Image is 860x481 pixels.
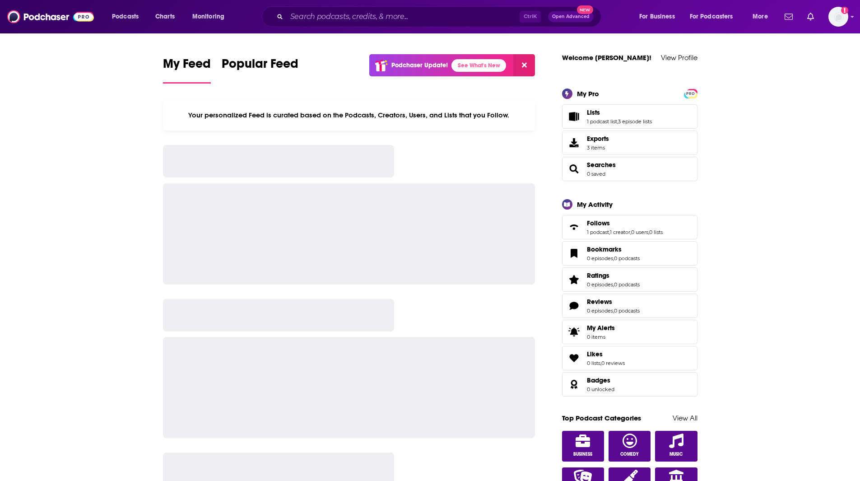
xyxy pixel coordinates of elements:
a: Bookmarks [565,247,583,260]
span: Ctrl K [520,11,541,23]
span: Music [669,452,683,457]
span: Open Advanced [552,14,590,19]
span: More [753,10,768,23]
a: 0 episodes [587,255,613,262]
span: Likes [587,350,603,358]
button: open menu [633,9,686,24]
span: Exports [565,136,583,149]
a: 1 creator [610,229,630,235]
a: Badges [565,378,583,391]
span: Reviews [562,294,697,318]
span: My Feed [163,56,211,77]
a: View All [673,414,697,422]
span: My Alerts [587,324,615,332]
a: View Profile [661,53,697,62]
a: Ratings [565,273,583,286]
span: Business [573,452,592,457]
a: Show notifications dropdown [804,9,818,24]
span: Bookmarks [562,241,697,266]
a: 3 episode lists [618,118,652,125]
a: Welcome [PERSON_NAME]! [562,53,651,62]
div: My Pro [577,89,599,98]
span: 3 items [587,145,609,151]
a: Reviews [587,298,640,306]
span: Exports [587,135,609,143]
span: , [609,229,610,235]
a: 0 users [631,229,648,235]
span: 0 items [587,334,615,340]
a: See What's New [451,59,506,72]
span: Popular Feed [222,56,298,77]
a: Searches [587,161,616,169]
a: Lists [565,110,583,123]
a: 0 saved [587,171,605,177]
a: Likes [565,352,583,364]
a: 0 lists [649,229,663,235]
span: , [617,118,618,125]
span: , [613,281,614,288]
span: , [600,360,601,366]
a: 0 episodes [587,308,613,314]
span: PRO [685,90,696,97]
a: Ratings [587,271,640,280]
button: Open AdvancedNew [548,11,594,22]
a: Lists [587,108,652,117]
span: My Alerts [565,326,583,338]
span: Likes [562,346,697,370]
span: Comedy [620,452,639,457]
button: open menu [106,9,150,24]
a: Podchaser - Follow, Share and Rate Podcasts [7,8,94,25]
a: 0 episodes [587,281,613,288]
svg: Add a profile image [841,7,848,14]
span: Badges [587,376,610,384]
a: Reviews [565,299,583,312]
span: Charts [155,10,175,23]
a: Follows [565,221,583,233]
a: 0 lists [587,360,600,366]
a: 0 podcasts [614,281,640,288]
span: Monitoring [192,10,224,23]
a: Searches [565,163,583,175]
span: For Business [639,10,675,23]
a: Charts [149,9,180,24]
span: Bookmarks [587,245,622,253]
a: My Feed [163,56,211,84]
a: 1 podcast [587,229,609,235]
span: Reviews [587,298,612,306]
span: Lists [587,108,600,117]
a: Likes [587,350,625,358]
a: PRO [685,89,696,96]
a: Music [655,431,697,462]
span: Podcasts [112,10,139,23]
button: Show profile menu [828,7,848,27]
a: 0 reviews [601,360,625,366]
a: 0 podcasts [614,255,640,262]
a: 0 podcasts [614,308,640,314]
a: Business [562,431,604,462]
a: Bookmarks [587,245,640,253]
div: Search podcasts, credits, & more... [270,6,610,27]
a: 0 unlocked [587,386,614,392]
span: For Podcasters [690,10,733,23]
button: open menu [186,9,236,24]
div: My Activity [577,200,613,209]
span: Badges [562,372,697,397]
span: , [613,255,614,262]
span: Logged in as mcastricone [828,7,848,27]
span: Ratings [562,267,697,292]
button: open menu [746,9,779,24]
a: Top Podcast Categories [562,414,641,422]
a: Comedy [609,431,651,462]
input: Search podcasts, credits, & more... [287,9,520,24]
p: Podchaser Update! [391,61,448,69]
a: 1 podcast list [587,118,617,125]
span: Follows [587,219,610,227]
a: Popular Feed [222,56,298,84]
span: Follows [562,215,697,239]
span: , [648,229,649,235]
span: Searches [562,157,697,181]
